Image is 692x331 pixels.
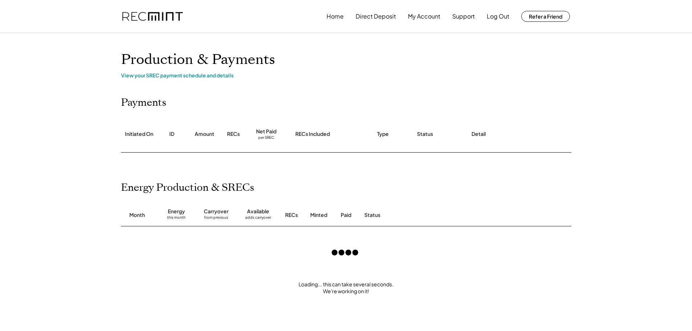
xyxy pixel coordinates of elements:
div: this month [167,215,186,222]
div: Status [417,130,433,138]
div: RECs [227,130,240,138]
div: Net Paid [256,128,276,135]
div: Status [364,211,488,219]
div: per SREC [258,135,274,141]
h2: Payments [121,97,166,109]
div: Carryover [204,208,228,215]
h2: Energy Production & SRECs [121,182,254,194]
button: Direct Deposit [356,9,396,24]
div: Initiated On [125,130,153,138]
div: Month [129,211,145,219]
button: Refer a Friend [521,11,570,22]
button: My Account [408,9,440,24]
div: Type [377,130,389,138]
div: from previous [204,215,228,222]
div: Energy [168,208,185,215]
div: RECs [285,211,298,219]
div: Available [247,208,269,215]
div: Detail [472,130,486,138]
h1: Production & Payments [121,51,571,68]
button: Log Out [487,9,509,24]
div: adds carryover [245,215,271,222]
div: Amount [195,130,214,138]
button: Support [452,9,475,24]
div: Paid [341,211,351,219]
div: Loading... this can take several seconds. We're working on it! [114,281,579,295]
button: Home [327,9,344,24]
div: Minted [310,211,327,219]
div: ID [169,130,174,138]
div: RECs Included [295,130,330,138]
div: View your SREC payment schedule and details [121,72,571,78]
img: recmint-logotype%403x.png [122,12,183,21]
